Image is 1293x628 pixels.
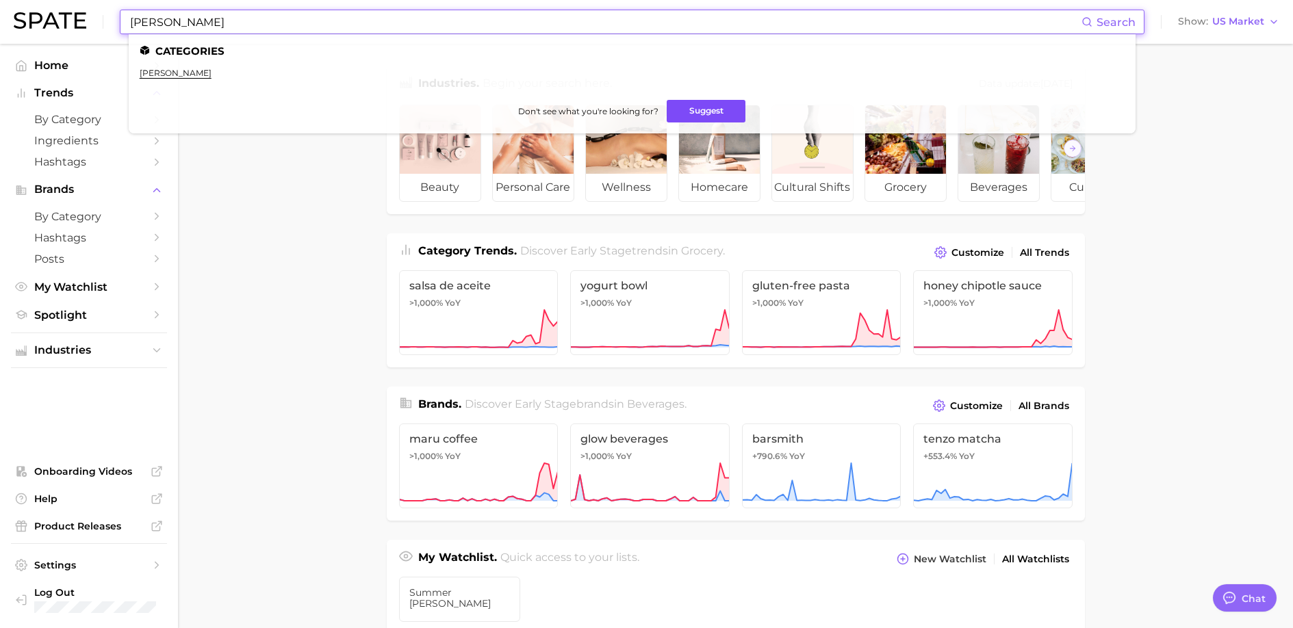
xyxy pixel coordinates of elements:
span: maru coffee [409,432,548,445]
span: Brands [34,183,144,196]
a: Hashtags [11,227,167,248]
span: wellness [586,174,667,201]
a: personal care [492,105,574,202]
span: +553.4% [923,451,957,461]
span: Spotlight [34,309,144,322]
span: barsmith [752,432,891,445]
a: honey chipotle sauce>1,000% YoY [913,270,1073,355]
button: Suggest [667,100,745,122]
a: cultural shifts [771,105,854,202]
span: beverages [958,174,1039,201]
a: Product Releases [11,516,167,536]
button: Industries [11,340,167,361]
span: salsa de aceite [409,279,548,292]
span: YoY [616,451,632,462]
a: culinary [1051,105,1133,202]
span: Trends [34,87,144,99]
li: Categories [140,45,1125,57]
span: homecare [679,174,760,201]
a: Log out. Currently logged in with e-mail chelsea@spate.nyc. [11,582,167,617]
span: Summer [PERSON_NAME] [409,587,511,609]
a: wellness [585,105,667,202]
a: Home [11,55,167,76]
button: Scroll Right [1064,140,1081,157]
a: Hashtags [11,151,167,172]
a: tenzo matcha+553.4% YoY [913,423,1073,508]
span: beverages [627,397,684,410]
span: Hashtags [34,155,144,168]
a: barsmith+790.6% YoY [742,423,901,508]
span: tenzo matcha [923,432,1062,445]
a: grocery [865,105,947,202]
span: Discover Early Stage brands in . [465,397,687,410]
a: beverages [958,105,1040,202]
span: YoY [959,451,975,462]
a: yogurt bowl>1,000% YoY [570,270,730,355]
span: YoY [788,298,804,309]
span: Customize [951,247,1004,259]
h1: My Watchlist. [418,549,497,568]
span: grocery [865,174,946,201]
a: My Watchlist [11,276,167,298]
span: My Watchlist [34,280,144,293]
span: culinary [1051,174,1132,201]
span: Posts [34,252,144,265]
a: Help [11,488,167,509]
span: cultural shifts [772,174,853,201]
span: All Brands [1019,400,1069,412]
a: salsa de aceite>1,000% YoY [399,270,559,355]
span: YoY [445,451,461,462]
a: Spotlight [11,304,167,326]
span: Discover Early Stage trends in . [520,244,725,257]
span: New Watchlist [914,553,986,565]
img: SPATE [14,12,86,29]
button: Trends [11,83,167,103]
span: YoY [616,298,632,309]
span: Show [1178,18,1208,25]
span: Log Out [34,586,156,599]
span: YoY [445,298,461,309]
span: Onboarding Videos [34,465,144,477]
button: Customize [930,396,1006,415]
a: All Brands [1015,397,1073,415]
span: Don't see what you're looking for? [518,106,658,116]
span: glow beverages [580,432,719,445]
a: All Trends [1016,244,1073,262]
a: Posts [11,248,167,270]
a: by Category [11,109,167,130]
span: personal care [493,174,574,201]
a: Onboarding Videos [11,461,167,482]
span: YoY [789,451,805,462]
span: >1,000% [923,298,957,308]
a: Settings [11,555,167,575]
span: Brands . [418,397,461,410]
button: ShowUS Market [1175,13,1283,31]
span: Hashtags [34,231,144,244]
span: Settings [34,559,144,571]
span: >1,000% [580,451,614,461]
span: grocery [681,244,723,257]
span: Help [34,493,144,505]
span: +790.6% [752,451,787,461]
a: gluten-free pasta>1,000% YoY [742,270,901,355]
a: All Watchlists [999,550,1073,568]
span: Home [34,59,144,72]
span: honey chipotle sauce [923,279,1062,292]
span: by Category [34,210,144,223]
h2: Quick access to your lists. [500,549,639,568]
a: beauty [399,105,481,202]
span: Customize [950,400,1003,412]
input: Search here for a brand, industry, or ingredient [129,10,1081,34]
span: Ingredients [34,134,144,147]
a: homecare [678,105,760,202]
span: beauty [400,174,481,201]
a: glow beverages>1,000% YoY [570,423,730,508]
a: by Category [11,206,167,227]
span: Industries [34,344,144,356]
span: Category Trends . [418,244,517,257]
a: maru coffee>1,000% YoY [399,423,559,508]
a: Summer [PERSON_NAME] [399,577,521,622]
span: >1,000% [580,298,614,308]
a: Ingredients [11,130,167,151]
span: All Trends [1020,247,1069,259]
